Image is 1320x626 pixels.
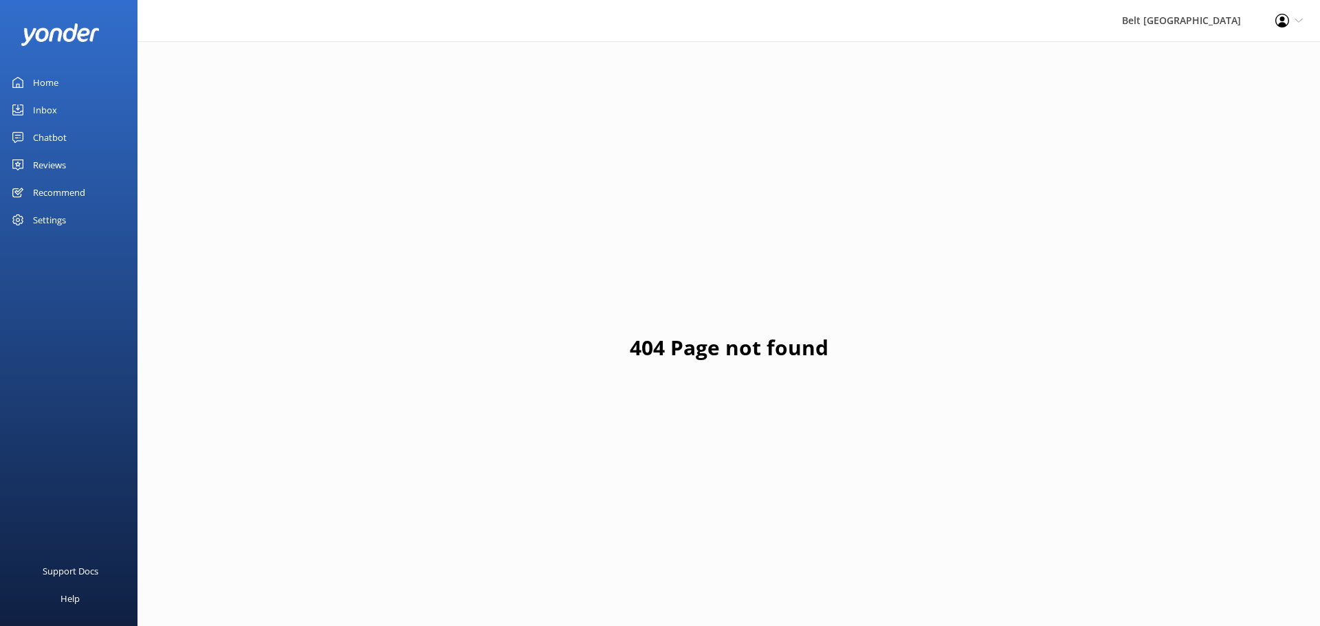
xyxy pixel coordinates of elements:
[60,585,80,612] div: Help
[33,179,85,206] div: Recommend
[33,124,67,151] div: Chatbot
[43,557,98,585] div: Support Docs
[33,69,58,96] div: Home
[21,23,100,46] img: yonder-white-logo.png
[33,96,57,124] div: Inbox
[630,331,828,364] h1: 404 Page not found
[33,206,66,234] div: Settings
[33,151,66,179] div: Reviews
